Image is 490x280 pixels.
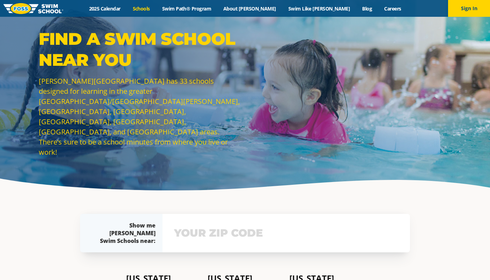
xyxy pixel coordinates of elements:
[378,5,407,12] a: Careers
[172,223,400,243] input: YOUR ZIP CODE
[217,5,282,12] a: About [PERSON_NAME]
[282,5,356,12] a: Swim Like [PERSON_NAME]
[39,28,242,70] p: Find a Swim School Near You
[83,5,127,12] a: 2025 Calendar
[156,5,217,12] a: Swim Path® Program
[94,222,156,245] div: Show me [PERSON_NAME] Swim Schools near:
[127,5,156,12] a: Schools
[356,5,378,12] a: Blog
[3,3,63,14] img: FOSS Swim School Logo
[39,76,242,157] p: [PERSON_NAME][GEOGRAPHIC_DATA] has 33 schools designed for learning in the greater [GEOGRAPHIC_DA...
